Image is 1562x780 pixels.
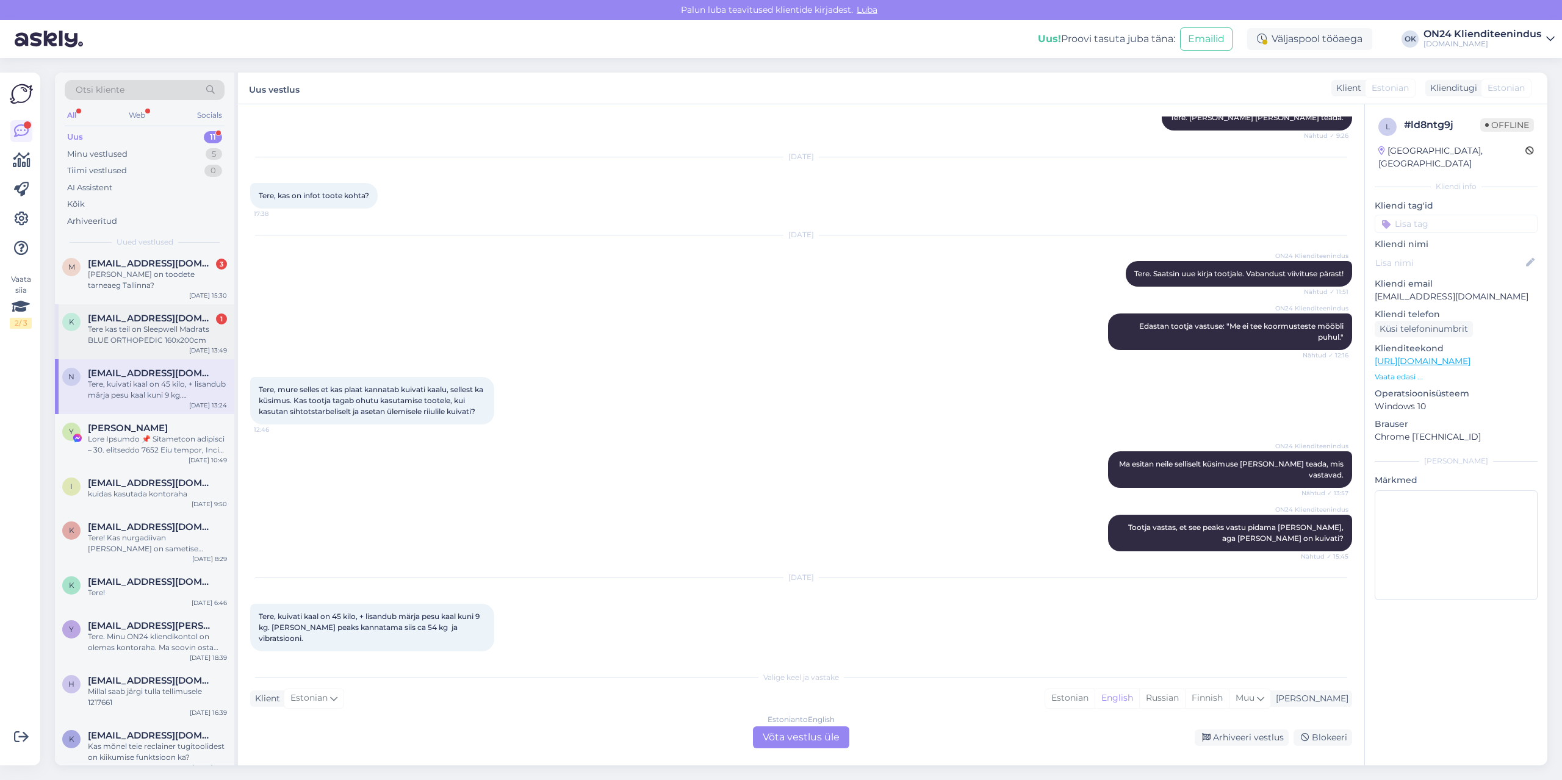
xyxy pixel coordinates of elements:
[67,182,112,194] div: AI Assistent
[88,324,227,346] div: Tere kas teil on Sleepwell Madrats BLUE ORTHOPEDIC 160x200cm
[69,581,74,590] span: k
[254,652,300,661] span: 13:24
[753,726,849,748] div: Võta vestlus üle
[1275,442,1348,451] span: ON24 Klienditeenindus
[1404,118,1480,132] div: # ld8ntg9j
[88,631,227,653] div: Tere. Minu ON24 kliendikontol on olemas kontoraha. Ma soovin osta Riidekapp [PERSON_NAME] - hind ...
[88,313,215,324] span: Kodulinnatuled@gmail.com
[853,4,881,15] span: Luba
[1480,118,1534,132] span: Offline
[1375,387,1538,400] p: Operatsioonisüsteem
[10,318,32,329] div: 2 / 3
[1095,689,1139,707] div: English
[1134,269,1344,278] span: Tere. Saatsin uue kirja tootjale. Vabandust viivituse pärast!
[1375,215,1538,233] input: Lisa tag
[1275,251,1348,260] span: ON24 Klienditeenindus
[67,165,127,177] div: Tiimi vestlused
[67,215,117,227] div: Arhiveeritud
[1375,431,1538,443] p: Chrome [TECHNICAL_ID]
[67,198,85,210] div: Kõik
[259,191,369,200] span: Tere, kas on infot toote kohta?
[1275,304,1348,313] span: ON24 Klienditeenindus
[1247,28,1372,50] div: Väljaspool tööaega
[250,151,1352,162] div: [DATE]
[1386,122,1390,131] span: l
[88,686,227,708] div: Millal saab järgi tulla tellimusele 1217661
[68,372,74,381] span: n
[1375,308,1538,321] p: Kliendi telefon
[1185,689,1229,707] div: Finnish
[1303,287,1348,296] span: Nähtud ✓ 11:51
[1139,689,1185,707] div: Russian
[88,379,227,401] div: Tere, kuivati kaal on 45 kilo, + lisandub märja pesu kaal kuni 9 kg. [PERSON_NAME] peaks kannatam...
[250,672,1352,683] div: Valige keel ja vastake
[1303,351,1348,360] span: Nähtud ✓ 12:16
[1423,39,1541,49] div: [DOMAIN_NAME]
[1236,692,1254,703] span: Muu
[254,209,300,218] span: 17:38
[1045,689,1095,707] div: Estonian
[88,368,215,379] span: nele.mandla@gmail.com
[88,488,227,499] div: kuidas kasutada kontoraha
[189,401,227,410] div: [DATE] 13:24
[1119,459,1345,479] span: Ma esitan neile selliselt küsimuse [PERSON_NAME] teada, mis vastavad.
[88,576,215,587] span: kadrivendel@gmail.com
[195,107,225,123] div: Socials
[1375,342,1538,355] p: Klienditeekond
[69,624,74,634] span: y
[189,291,227,300] div: [DATE] 15:30
[1375,456,1538,467] div: [PERSON_NAME]
[768,714,835,725] div: Estonian to English
[68,262,75,271] span: M
[1375,474,1538,487] p: Märkmed
[1372,82,1409,95] span: Estonian
[1180,27,1233,51] button: Emailid
[1375,199,1538,212] p: Kliendi tag'id
[1375,256,1524,270] input: Lisa nimi
[88,741,227,763] div: Kas mõnel teie reclainer tugitoolidest on kiikumise funktsioon ka?
[206,148,222,160] div: 5
[88,423,168,434] span: Yaman Yemicho
[250,572,1352,583] div: [DATE]
[1301,552,1348,561] span: Nähtud ✓ 15:45
[126,107,148,123] div: Web
[88,478,215,488] span: ive.schmuul@hotmail.com
[65,107,79,123] div: All
[216,259,227,270] div: 3
[189,456,227,465] div: [DATE] 10:49
[88,620,215,631] span: ylle.schneeberg@gmail.com
[190,708,227,717] div: [DATE] 16:39
[88,269,227,291] div: [PERSON_NAME] on toodete tarneaeg Tallinna?
[1294,729,1352,746] div: Blokeeri
[190,653,227,662] div: [DATE] 18:39
[88,675,215,686] span: haabmets@gmail.com
[117,237,173,248] span: Uued vestlused
[249,80,300,96] label: Uus vestlus
[192,554,227,564] div: [DATE] 8:29
[1375,418,1538,431] p: Brauser
[259,612,481,643] span: Tere, kuivati kaal on 45 kilo, + lisandub märja pesu kaal kuni 9 kg. [PERSON_NAME] peaks kannatam...
[1170,113,1344,122] span: Tere. [PERSON_NAME] [PERSON_NAME] teada.
[1375,356,1470,367] a: [URL][DOMAIN_NAME]
[1271,692,1348,705] div: [PERSON_NAME]
[88,532,227,554] div: Tere! Kas nurgadiivan [PERSON_NAME] on sametise kangaga?
[192,763,227,772] div: [DATE] 16:11
[254,425,300,434] span: 12:46
[290,692,328,705] span: Estonian
[1375,290,1538,303] p: [EMAIL_ADDRESS][DOMAIN_NAME]
[1128,523,1345,543] span: Tootja vastas, et see peaks vastu pidama [PERSON_NAME], aga [PERSON_NAME] on kuivati?
[10,274,32,329] div: Vaata siia
[1139,321,1345,342] span: Edastan tootja vastuse: "Me ei tee koormusteste mööbli puhul."
[1375,400,1538,413] p: Windows 10
[204,131,222,143] div: 11
[1275,505,1348,514] span: ON24 Klienditeenindus
[1195,729,1289,746] div: Arhiveeri vestlus
[1375,371,1538,382] p: Vaata edasi ...
[1375,277,1538,290] p: Kliendi email
[259,385,485,416] span: Tere, mure selles et kas plaat kannatab kuivati kaalu, sellest ka küsimus. Kas tootja tagab ohutu...
[69,317,74,326] span: K
[1378,145,1525,170] div: [GEOGRAPHIC_DATA], [GEOGRAPHIC_DATA]
[1425,82,1477,95] div: Klienditugi
[88,521,215,532] span: kairitlepp@gmail.com
[1303,131,1348,140] span: Nähtud ✓ 9:26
